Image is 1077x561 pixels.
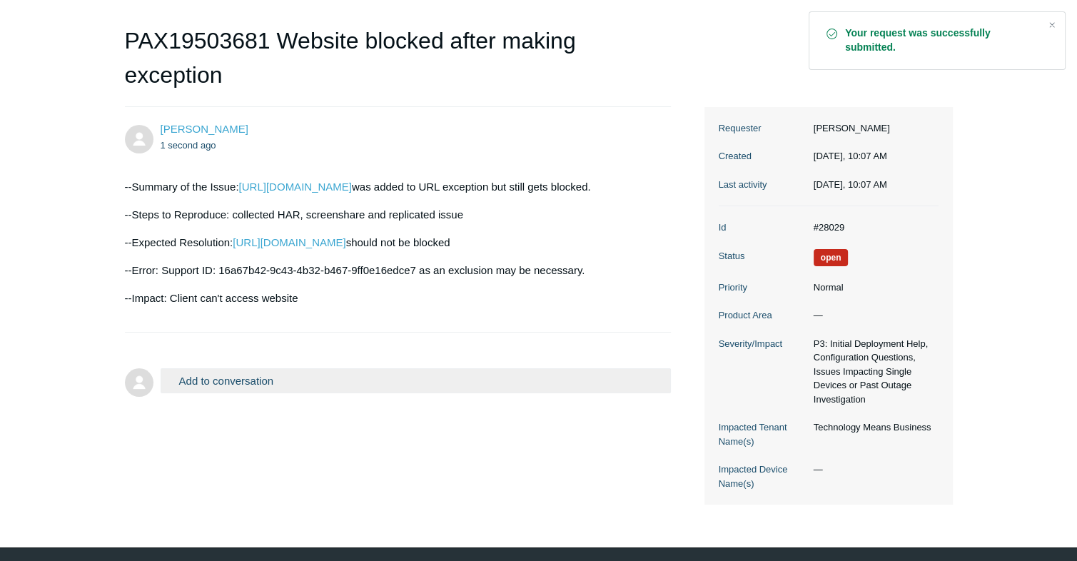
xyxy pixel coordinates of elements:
a: [URL][DOMAIN_NAME] [239,181,352,193]
time: 09/10/2025, 10:07 [161,140,216,151]
p: --Expected Resolution: should not be blocked [125,234,657,251]
a: [URL][DOMAIN_NAME] [233,236,345,248]
p: --Steps to Reproduce: collected HAR, screenshare and replicated issue [125,206,657,223]
dt: Created [719,149,807,163]
dt: Id [719,221,807,235]
span: Tim White [161,123,248,135]
dd: — [807,463,939,477]
dt: Last activity [719,178,807,192]
dt: Severity/Impact [719,337,807,351]
dd: — [807,308,939,323]
a: [PERSON_NAME] [161,123,248,135]
time: 09/10/2025, 10:07 [814,179,887,190]
p: --Summary of the Issue: was added to URL exception but still gets blocked. [125,178,657,196]
dt: Priority [719,280,807,295]
h1: PAX19503681 Website blocked after making exception [125,24,672,107]
dd: [PERSON_NAME] [807,121,939,136]
dd: #28029 [807,221,939,235]
strong: Your request was successfully submitted. [845,26,1036,55]
dd: Technology Means Business [807,420,939,435]
dd: P3: Initial Deployment Help, Configuration Questions, Issues Impacting Single Devices or Past Out... [807,337,939,407]
dt: Product Area [719,308,807,323]
div: Close [1042,15,1062,35]
button: Add to conversation [161,368,672,393]
time: 09/10/2025, 10:07 [814,151,887,161]
span: We are working on a response for you [814,249,849,266]
p: --Error: Support ID: 16a67b42-9c43-4b32-b467-9ff0e16edce7 as an exclusion may be necessary. [125,262,657,279]
dd: Normal [807,280,939,295]
dt: Impacted Device Name(s) [719,463,807,490]
p: --Impact: Client can't access website [125,290,657,307]
dt: Status [719,249,807,263]
dt: Requester [719,121,807,136]
dt: Impacted Tenant Name(s) [719,420,807,448]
